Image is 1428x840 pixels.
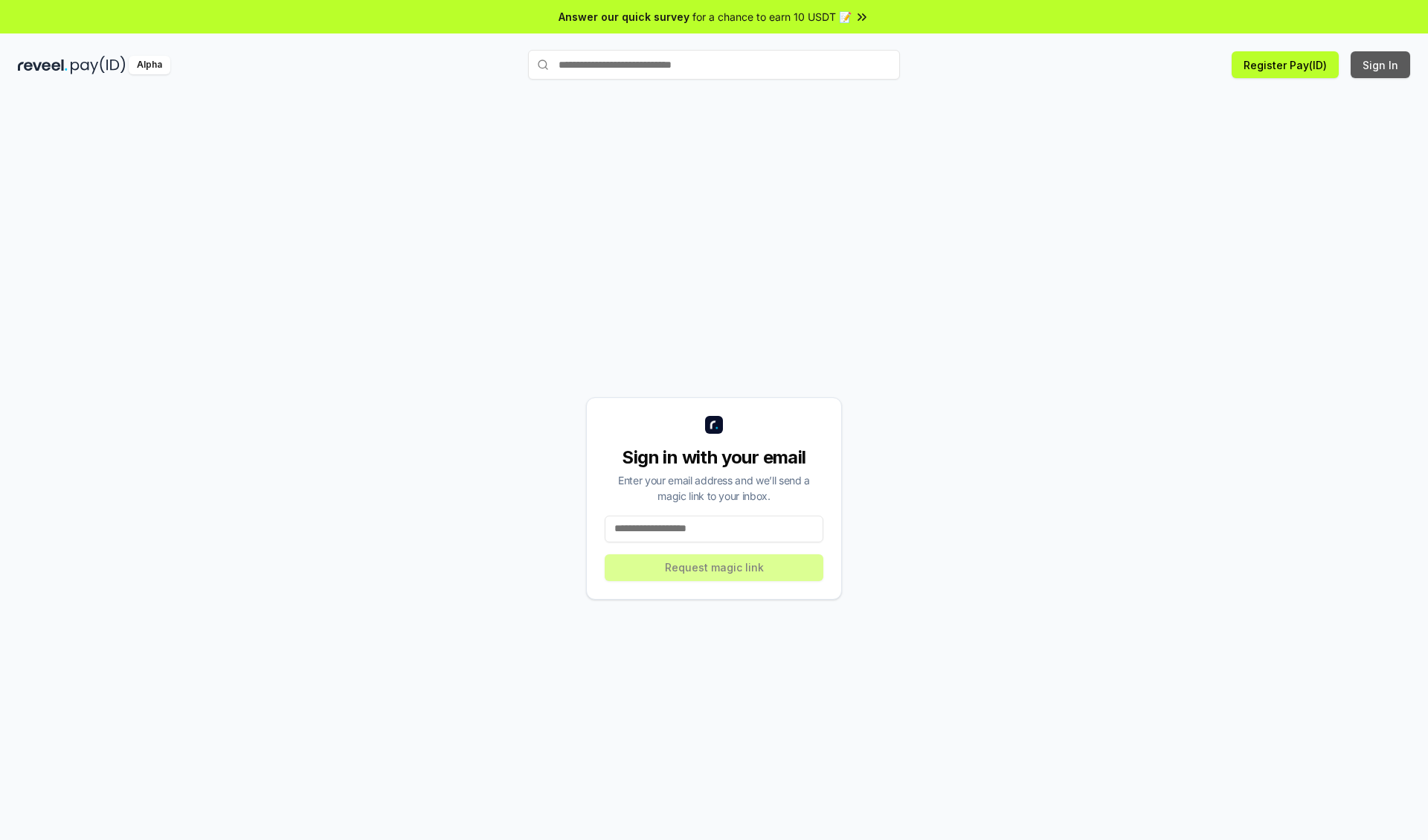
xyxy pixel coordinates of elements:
[605,446,823,469] div: Sign in with your email
[1351,51,1410,78] button: Sign In
[605,472,823,504] div: Enter your email address and we’ll send a magic link to your inbox.
[71,56,126,74] img: pay_id
[1232,51,1339,78] button: Register Pay(ID)
[559,9,689,25] span: Answer our quick survey
[129,56,170,74] div: Alpha
[18,56,68,74] img: reveel_dark
[705,416,723,434] img: logo_small
[692,9,852,25] span: for a chance to earn 10 USDT 📝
